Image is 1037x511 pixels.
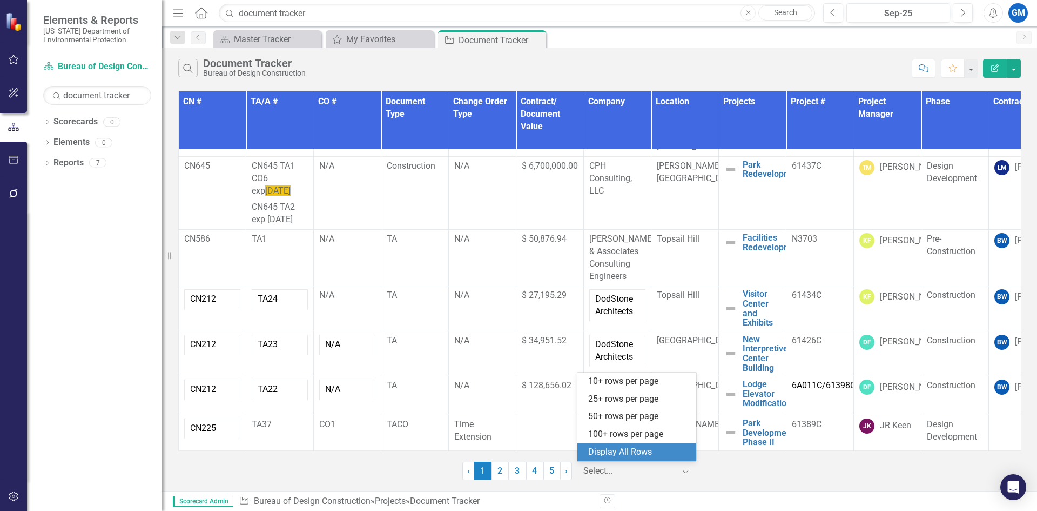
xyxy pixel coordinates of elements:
[719,376,786,415] td: Double-Click to Edit Right Click for Context Menu
[657,290,699,300] span: Topsail Hill
[328,32,431,46] a: My Favorites
[1000,474,1026,500] div: Open Intercom Messenger
[651,331,719,376] td: Double-Click to Edit
[314,230,381,286] td: Double-Click to Edit
[516,286,584,331] td: Double-Click to Edit
[584,230,651,286] td: Double-Click to Edit
[719,286,786,331] td: Double-Click to Edit Right Click for Context Menu
[724,302,737,315] img: Not Defined
[859,289,874,304] div: KF
[252,419,308,431] p: TA37
[792,233,848,245] p: N3703
[516,415,584,450] td: Double-Click to Edit
[854,230,921,286] td: Double-Click to Edit
[319,419,375,431] p: CO1
[526,462,543,480] a: 4
[743,380,796,408] a: Lodge Elevator Modifications
[758,5,812,21] a: Search
[792,380,856,390] span: 6A011C/
[854,415,921,450] td: Double-Click to Edit
[880,381,945,394] div: [PERSON_NAME]
[387,161,435,171] span: Construction
[314,286,381,331] td: Double-Click to Edit
[179,415,246,450] td: Double-Click to Edit
[522,161,578,171] span: $ 6,700,000.00
[516,156,584,229] td: Double-Click to Edit
[994,160,1009,175] div: LM
[53,136,90,149] a: Elements
[381,331,449,376] td: Double-Click to Edit
[252,290,308,310] td: TA24
[657,161,738,183] span: [PERSON_NAME][GEOGRAPHIC_DATA]
[724,236,737,249] img: Not Defined
[724,347,737,360] img: Not Defined
[522,380,571,390] span: $ 128,656.02
[246,376,314,415] td: Double-Click to Edit
[346,32,431,46] div: My Favorites
[921,331,989,376] td: Double-Click to Edit
[588,410,690,423] div: 50+ rows per page
[246,415,314,450] td: Double-Click to Edit
[994,289,1009,304] div: BW
[724,388,737,401] img: Not Defined
[449,376,516,415] td: Double-Click to Edit
[387,290,397,300] span: TA
[103,117,120,127] div: 0
[239,495,591,508] div: » »
[43,14,151,26] span: Elements & Reports
[724,163,737,176] img: Not Defined
[467,466,470,476] span: ‹
[792,289,848,302] p: 61434C
[792,160,848,172] p: 61437C
[719,156,786,229] td: Double-Click to Edit Right Click for Context Menu
[314,376,381,415] td: Double-Click to Edit
[5,12,24,31] img: ClearPoint Strategy
[314,331,381,376] td: Double-Click to Edit
[246,230,314,286] td: Double-Click to Edit
[185,335,240,355] td: CN212
[588,393,690,406] div: 25+ rows per page
[743,335,788,373] a: New Interpretive Center Building
[786,376,854,415] td: Double-Click to Edit
[491,462,509,480] a: 2
[565,466,568,476] span: ›
[185,380,240,400] td: CN212
[921,230,989,286] td: Double-Click to Edit
[657,234,699,244] span: Topsail Hill
[859,160,874,175] div: TM
[319,289,375,302] p: N/A
[921,286,989,331] td: Double-Click to Edit
[743,289,780,327] a: Visitor Center and Exhibits
[743,419,794,447] a: Park Development Phase II
[522,290,567,300] span: $ 27,195.29
[387,419,408,429] span: TACO
[516,376,584,415] td: Double-Click to Edit
[786,230,854,286] td: Double-Click to Edit
[449,230,516,286] td: Double-Click to Edit
[1008,3,1028,23] button: GM
[792,335,848,347] p: 61426C
[179,376,246,415] td: Double-Click to Edit
[387,234,397,244] span: TA
[590,290,645,321] td: DodStone Architects
[53,157,84,169] a: Reports
[216,32,319,46] a: Master Tracker
[859,380,874,395] div: DF
[234,32,319,46] div: Master Tracker
[449,331,516,376] td: Double-Click to Edit
[474,462,491,480] span: 1
[994,380,1009,395] div: BW
[184,233,240,245] p: CN586
[927,161,977,183] span: Design Development
[743,160,804,179] a: Park Redevelopment
[927,335,975,346] span: Construction
[846,3,950,23] button: Sep-25
[246,156,314,229] td: Double-Click to Edit
[449,156,516,229] td: Double-Click to Edit
[387,380,397,390] span: TA
[454,380,469,390] span: N/A
[314,156,381,229] td: Double-Click to Edit
[314,415,381,450] td: Double-Click to Edit
[994,335,1009,350] div: BW
[584,156,651,229] td: Double-Click to Edit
